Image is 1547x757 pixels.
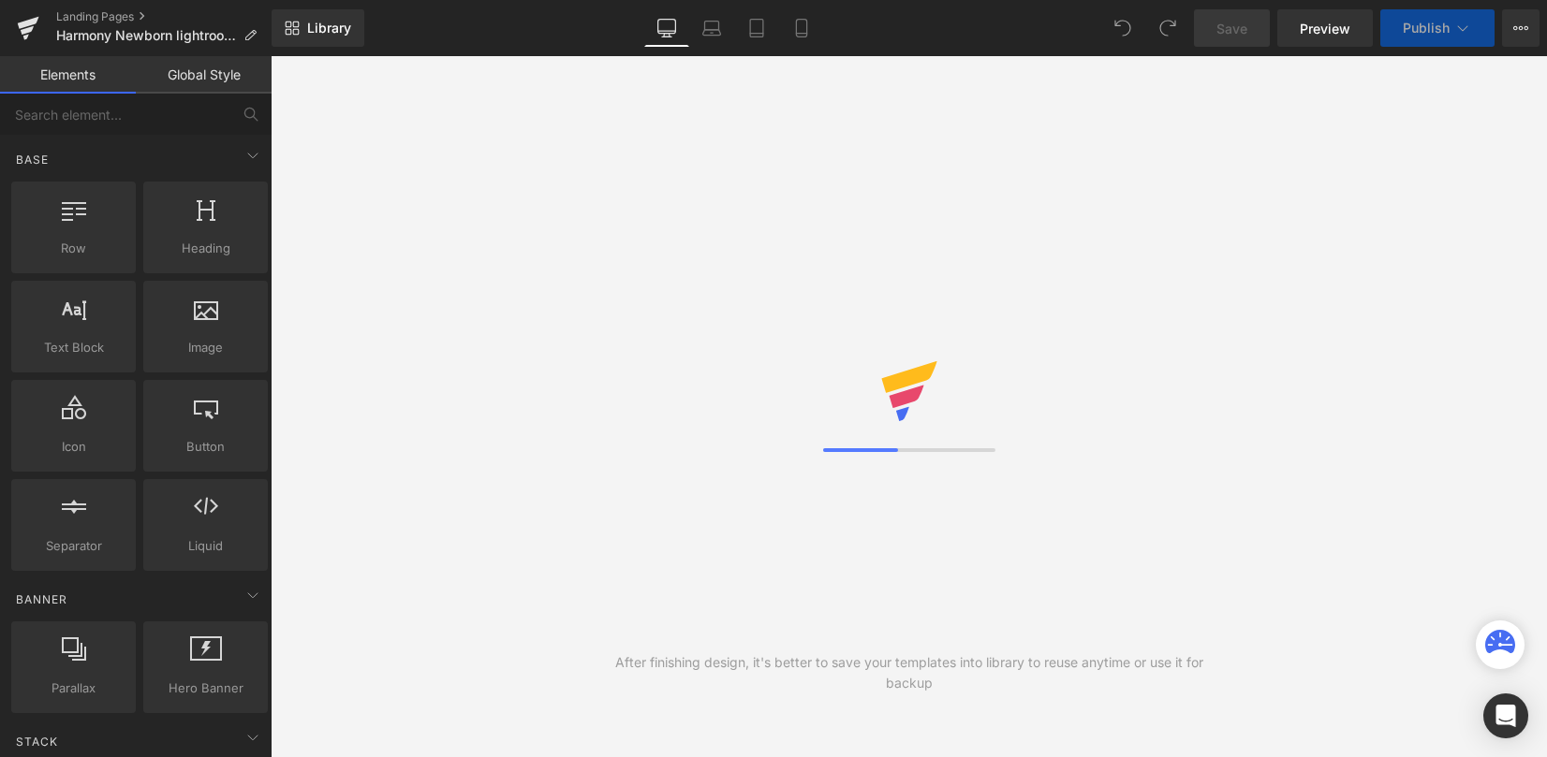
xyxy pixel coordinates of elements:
a: Mobile [779,9,824,47]
a: Preview [1277,9,1373,47]
div: After finishing design, it's better to save your templates into library to reuse anytime or use i... [590,652,1229,693]
span: Image [149,338,262,357]
span: Icon [17,437,130,457]
a: New Library [272,9,364,47]
a: Laptop [689,9,734,47]
span: Heading [149,239,262,258]
span: Preview [1300,19,1350,38]
span: Hero Banner [149,678,262,698]
span: Save [1216,19,1247,38]
span: Base [14,151,51,168]
span: Separator [17,536,130,556]
a: Tablet [734,9,779,47]
span: Stack [14,733,60,750]
button: More [1502,9,1540,47]
span: Button [149,437,262,457]
span: Text Block [17,338,130,357]
div: Open Intercom Messenger [1483,693,1528,738]
a: Desktop [644,9,689,47]
a: Global Style [136,56,272,94]
button: Publish [1380,9,1495,47]
span: Row [17,239,130,258]
span: Banner [14,590,69,608]
span: Library [307,20,351,36]
span: Publish [1403,21,1450,36]
a: Landing Pages [56,9,272,24]
button: Redo [1149,9,1186,47]
span: Liquid [149,536,262,556]
span: Harmony Newborn lightroom presets video guides [56,28,236,43]
span: Parallax [17,678,130,698]
button: Undo [1104,9,1142,47]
